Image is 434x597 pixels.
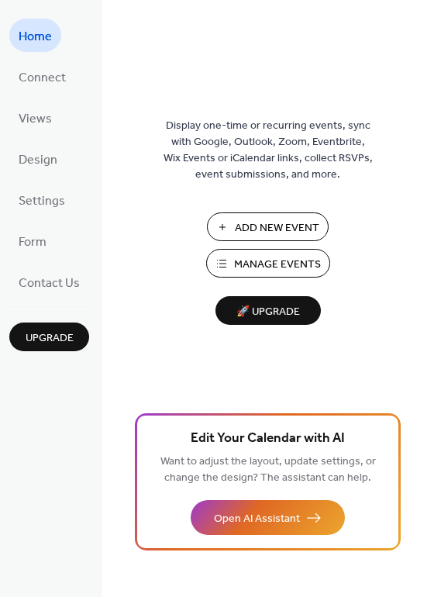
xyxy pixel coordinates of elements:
[19,230,46,254] span: Form
[9,101,61,134] a: Views
[9,60,75,93] a: Connect
[19,148,57,172] span: Design
[191,428,345,450] span: Edit Your Calendar with AI
[191,500,345,535] button: Open AI Assistant
[9,265,89,298] a: Contact Us
[214,511,300,527] span: Open AI Assistant
[19,25,52,49] span: Home
[9,142,67,175] a: Design
[225,302,312,323] span: 🚀 Upgrade
[215,296,321,325] button: 🚀 Upgrade
[19,189,65,213] span: Settings
[234,257,321,273] span: Manage Events
[9,323,89,351] button: Upgrade
[19,66,66,90] span: Connect
[9,183,74,216] a: Settings
[26,330,74,347] span: Upgrade
[207,212,329,241] button: Add New Event
[9,224,56,257] a: Form
[160,451,376,488] span: Want to adjust the layout, update settings, or change the design? The assistant can help.
[19,271,80,295] span: Contact Us
[19,107,52,131] span: Views
[164,118,373,183] span: Display one-time or recurring events, sync with Google, Outlook, Zoom, Eventbrite, Wix Events or ...
[9,19,61,52] a: Home
[206,249,330,278] button: Manage Events
[235,220,319,236] span: Add New Event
